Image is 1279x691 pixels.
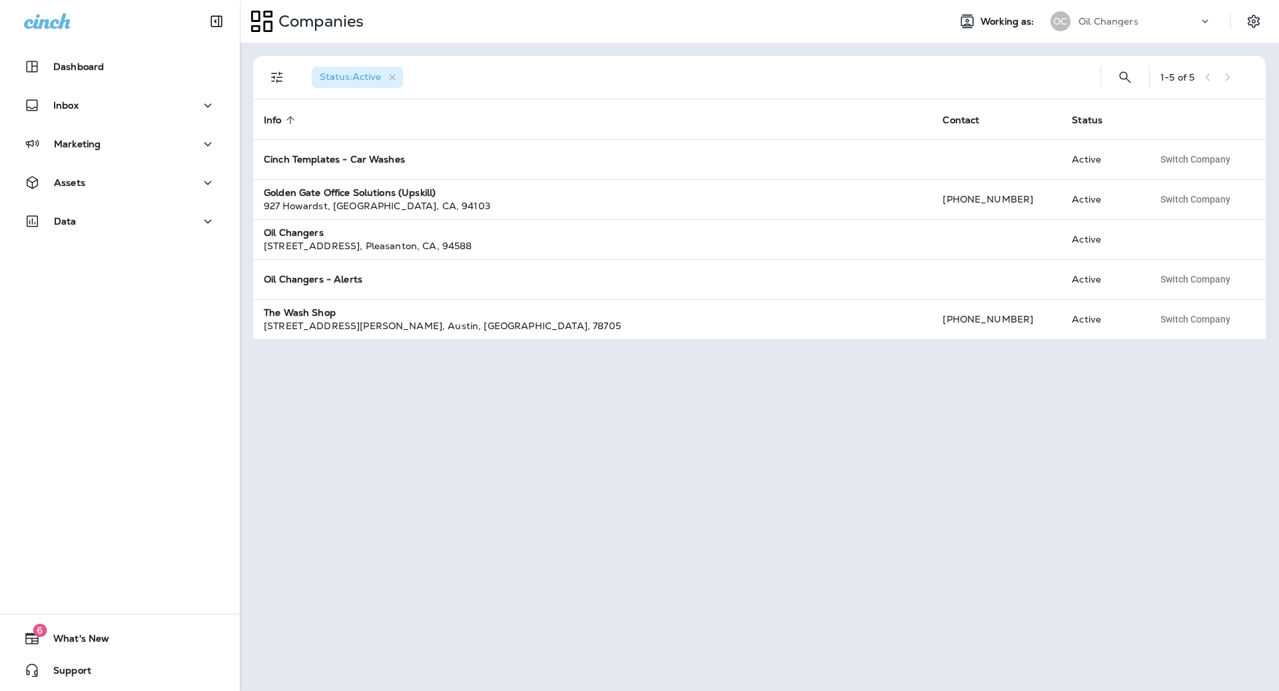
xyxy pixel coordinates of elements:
[13,169,226,196] button: Assets
[1051,11,1070,31] div: OC
[1160,155,1230,164] span: Switch Company
[264,239,921,253] div: [STREET_ADDRESS] , Pleasanton , CA , 94588
[13,53,226,80] button: Dashboard
[1061,179,1142,219] td: Active
[932,179,1061,219] td: [PHONE_NUMBER]
[1061,139,1142,179] td: Active
[33,624,47,637] span: 6
[264,227,324,239] strong: Oil Changers
[40,633,109,649] span: What's New
[264,114,299,126] span: Info
[264,319,921,333] div: [STREET_ADDRESS][PERSON_NAME] , Austin , [GEOGRAPHIC_DATA] , 78705
[13,92,226,119] button: Inbox
[1072,114,1120,126] span: Status
[53,61,104,72] p: Dashboard
[264,307,336,319] strong: The Wash Shop
[198,8,235,35] button: Collapse Sidebar
[1153,149,1238,169] button: Switch Company
[13,657,226,684] button: Support
[981,16,1037,27] span: Working as:
[1242,9,1266,33] button: Settings
[932,299,1061,339] td: [PHONE_NUMBER]
[1061,219,1142,259] td: Active
[1153,269,1238,289] button: Switch Company
[40,665,91,681] span: Support
[1061,299,1142,339] td: Active
[13,208,226,235] button: Data
[312,67,403,88] div: Status:Active
[1160,195,1230,204] span: Switch Company
[54,139,101,149] p: Marketing
[1160,72,1194,83] div: 1 - 5 of 5
[264,115,282,126] span: Info
[1160,275,1230,284] span: Switch Company
[264,199,921,213] div: 927 Howardst , [GEOGRAPHIC_DATA] , CA , 94103
[1153,189,1238,209] button: Switch Company
[1072,115,1102,126] span: Status
[1160,315,1230,324] span: Switch Company
[264,64,290,91] button: Filters
[13,131,226,157] button: Marketing
[1061,259,1142,299] td: Active
[943,114,997,126] span: Contact
[264,153,405,165] strong: Cinch Templates - Car Washes
[54,216,77,227] p: Data
[53,100,79,111] p: Inbox
[1078,16,1138,27] p: Oil Changers
[13,625,226,652] button: 6What's New
[264,273,362,285] strong: Oil Changers - Alerts
[320,71,381,83] span: Status : Active
[1153,309,1238,329] button: Switch Company
[273,11,364,31] p: Companies
[264,187,436,199] strong: Golden Gate Office Solutions (Upskill)
[54,177,85,188] p: Assets
[1112,64,1138,91] button: Search Companies
[943,115,979,126] span: Contact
